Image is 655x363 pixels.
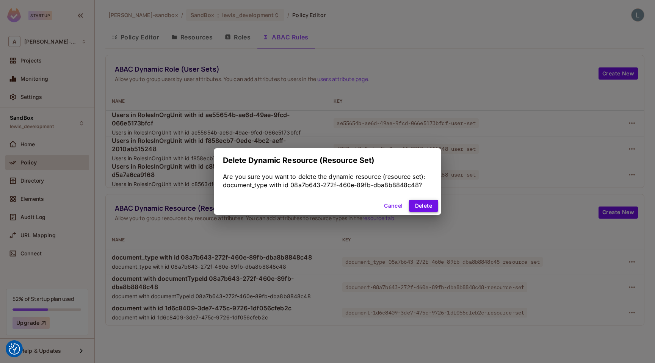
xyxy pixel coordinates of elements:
div: Are you sure you want to delete the dynamic resource (resource set): document_type with id 08a7b6... [223,172,432,189]
h2: Delete Dynamic Resource (Resource Set) [214,148,441,172]
button: Cancel [381,200,406,212]
button: Consent Preferences [9,343,20,355]
button: Delete [409,200,438,212]
img: Revisit consent button [9,343,20,355]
